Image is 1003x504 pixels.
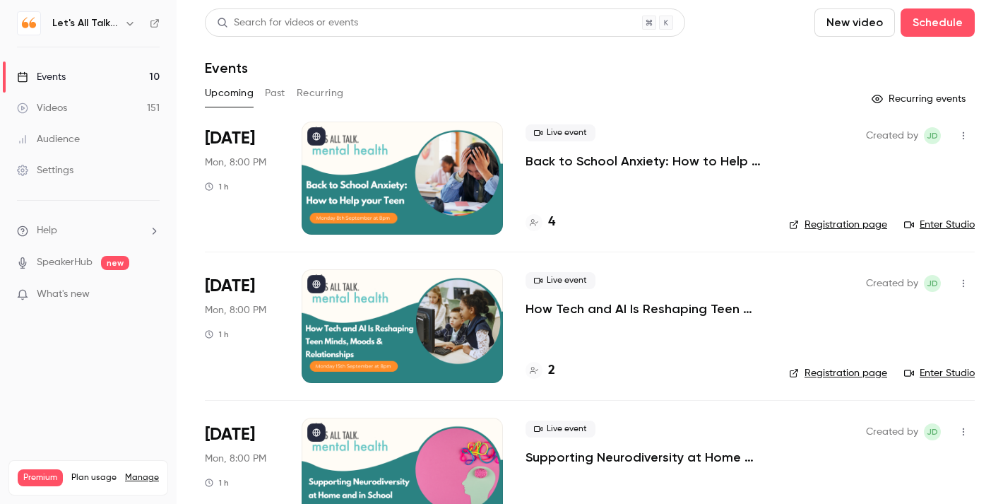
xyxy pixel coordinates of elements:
[205,423,255,446] span: [DATE]
[526,213,555,232] a: 4
[866,127,918,144] span: Created by
[205,127,255,150] span: [DATE]
[904,366,975,380] a: Enter Studio
[143,288,160,301] iframe: Noticeable Trigger
[17,132,80,146] div: Audience
[526,361,555,380] a: 2
[526,124,595,141] span: Live event
[205,452,266,466] span: Mon, 8:00 PM
[901,8,975,37] button: Schedule
[904,218,975,232] a: Enter Studio
[217,16,358,30] div: Search for videos or events
[205,156,266,170] span: Mon, 8:00 PM
[101,256,129,270] span: new
[814,8,895,37] button: New video
[526,300,766,317] a: How Tech and AI Is Reshaping Teen Minds, Moods & Relationships
[526,421,595,438] span: Live event
[789,366,887,380] a: Registration page
[205,329,229,340] div: 1 h
[71,472,117,484] span: Plan usage
[526,153,766,170] a: Back to School Anxiety: How to Help your Teen
[789,218,887,232] a: Registration page
[866,275,918,292] span: Created by
[18,12,40,35] img: Let's All Talk Mental Health
[924,423,941,440] span: Jenni Dunn
[52,16,119,30] h6: Let's All Talk Mental Health
[924,275,941,292] span: Jenni Dunn
[17,223,160,238] li: help-dropdown-opener
[205,269,279,382] div: Sep 15 Mon, 8:00 PM (Europe/London)
[526,272,595,289] span: Live event
[205,275,255,298] span: [DATE]
[205,82,254,105] button: Upcoming
[297,82,344,105] button: Recurring
[927,275,938,292] span: JD
[17,70,66,84] div: Events
[927,423,938,440] span: JD
[548,361,555,380] h4: 2
[205,303,266,317] span: Mon, 8:00 PM
[18,469,63,486] span: Premium
[205,59,248,76] h1: Events
[205,122,279,235] div: Sep 8 Mon, 8:00 PM (Europe/London)
[37,223,57,238] span: Help
[37,287,90,302] span: What's new
[866,423,918,440] span: Created by
[17,101,67,115] div: Videos
[125,472,159,484] a: Manage
[17,163,73,177] div: Settings
[927,127,938,144] span: JD
[526,449,766,466] a: Supporting Neurodiversity at Home and in School
[205,477,229,488] div: 1 h
[548,213,555,232] h4: 4
[865,88,975,110] button: Recurring events
[924,127,941,144] span: Jenni Dunn
[205,181,229,192] div: 1 h
[265,82,285,105] button: Past
[37,255,93,270] a: SpeakerHub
